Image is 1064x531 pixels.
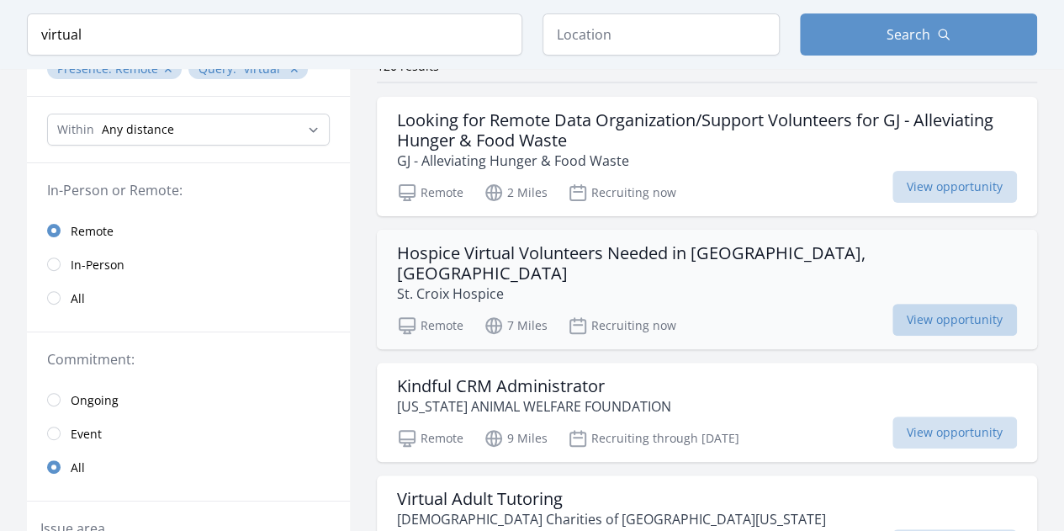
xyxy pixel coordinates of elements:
p: [DEMOGRAPHIC_DATA] Charities of [GEOGRAPHIC_DATA][US_STATE] [397,509,826,529]
button: ✕ [163,61,173,77]
p: 2 Miles [484,183,548,203]
h3: Virtual Adult Tutoring [397,489,826,509]
h3: Looking for Remote Data Organization/Support Volunteers for GJ - Alleviating Hunger & Food Waste [397,110,1017,151]
p: GJ - Alleviating Hunger & Food Waste [397,151,1017,171]
button: Search [800,13,1037,56]
p: Remote [397,316,463,336]
p: Remote [397,183,463,203]
a: Looking for Remote Data Organization/Support Volunteers for GJ - Alleviating Hunger & Food Waste ... [377,97,1037,216]
p: 7 Miles [484,316,548,336]
span: Ongoing [71,392,119,409]
span: All [71,290,85,307]
span: All [71,459,85,476]
button: ✕ [289,61,299,77]
span: Event [71,426,102,443]
h3: Kindful CRM Administrator [397,376,671,396]
span: Remote [71,223,114,240]
h3: Hospice Virtual Volunteers Needed in [GEOGRAPHIC_DATA], [GEOGRAPHIC_DATA] [397,243,1017,284]
a: Kindful CRM Administrator [US_STATE] ANIMAL WELFARE FOUNDATION Remote 9 Miles Recruiting through ... [377,363,1037,462]
a: Hospice Virtual Volunteers Needed in [GEOGRAPHIC_DATA], [GEOGRAPHIC_DATA] St. Croix Hospice Remot... [377,230,1037,349]
p: Recruiting now [568,183,676,203]
input: Location [543,13,780,56]
a: In-Person [27,247,350,281]
a: Ongoing [27,383,350,417]
legend: Commitment: [47,349,330,369]
select: Search Radius [47,114,330,146]
legend: In-Person or Remote: [47,180,330,200]
span: View opportunity [892,417,1017,449]
p: Recruiting now [568,316,676,336]
span: In-Person [71,257,124,273]
p: Remote [397,428,463,449]
p: Recruiting through [DATE] [568,428,739,449]
a: All [27,450,350,484]
span: View opportunity [892,171,1017,203]
input: Keyword [27,13,522,56]
a: Event [27,417,350,450]
a: All [27,281,350,315]
span: Search [887,24,930,45]
a: Remote [27,214,350,247]
p: [US_STATE] ANIMAL WELFARE FOUNDATION [397,396,671,417]
p: 9 Miles [484,428,548,449]
p: St. Croix Hospice [397,284,1017,304]
span: View opportunity [892,304,1017,336]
